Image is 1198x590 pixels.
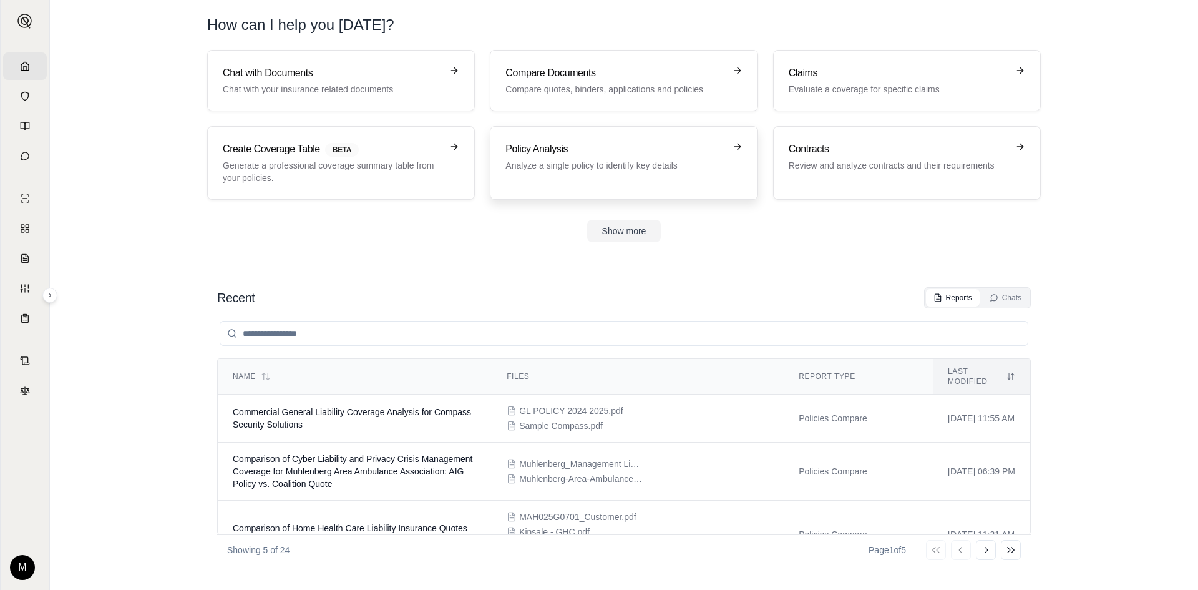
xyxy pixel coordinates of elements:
a: Custom Report [3,275,47,302]
a: Single Policy [3,185,47,212]
div: Reports [933,293,972,303]
span: Kinsale - GHC.pdf [519,526,590,538]
div: M [10,555,35,580]
a: Create Coverage TableBETAGenerate a professional coverage summary table from your policies. [207,126,475,200]
span: BETA [325,143,359,157]
button: Expand sidebar [12,9,37,34]
h3: Claims [789,66,1008,81]
p: Review and analyze contracts and their requirements [789,159,1008,172]
a: Policy AnalysisAnalyze a single policy to identify key details [490,126,757,200]
div: Name [233,371,477,381]
h3: Chat with Documents [223,66,442,81]
img: Expand sidebar [17,14,32,29]
a: Documents Vault [3,82,47,110]
button: Reports [926,289,980,307]
span: Comparison of Cyber Liability and Privacy Crisis Management Coverage for Muhlenberg Area Ambulanc... [233,454,472,489]
td: [DATE] 06:39 PM [933,443,1030,501]
p: Analyze a single policy to identify key details [505,159,724,172]
a: Policy Comparisons [3,215,47,242]
div: Page 1 of 5 [869,544,906,556]
p: Compare quotes, binders, applications and policies [505,83,724,96]
span: Muhlenberg_Management Liability.pdf [519,458,644,470]
p: Generate a professional coverage summary table from your policies. [223,159,442,184]
h3: Contracts [789,142,1008,157]
a: ContractsReview and analyze contracts and their requirements [773,126,1041,200]
h3: Policy Analysis [505,142,724,157]
p: Evaluate a coverage for specific claims [789,83,1008,96]
td: Policies Compare [784,443,933,501]
td: Policies Compare [784,501,933,569]
div: Chats [990,293,1021,303]
a: Compare DocumentsCompare quotes, binders, applications and policies [490,50,757,111]
a: Chat [3,142,47,170]
th: Report Type [784,359,933,395]
h2: Recent [217,289,255,307]
button: Show more [587,220,661,242]
button: Expand sidebar [42,288,57,303]
span: Comparison of Home Health Care Liability Insurance Quotes for Gentle Heart Care, LLC [233,523,467,546]
h1: How can I help you [DATE]? [207,15,394,35]
span: Commercial General Liability Coverage Analysis for Compass Security Solutions [233,407,471,430]
span: MAH025G0701_Customer.pdf [519,511,636,523]
a: Chat with DocumentsChat with your insurance related documents [207,50,475,111]
a: Home [3,52,47,80]
a: Legal Search Engine [3,377,47,405]
span: GL POLICY 2024 2025.pdf [519,405,623,417]
div: Last modified [948,366,1015,386]
td: [DATE] 11:21 AM [933,501,1030,569]
p: Showing 5 of 24 [227,544,290,556]
a: Prompt Library [3,112,47,140]
button: Chats [982,289,1029,307]
a: Claim Coverage [3,245,47,272]
span: Muhlenberg-Area-Ambulance-Association-Coalition-Quotation-163499-1M-2_5K.pdf [519,473,644,485]
a: ClaimsEvaluate a coverage for specific claims [773,50,1041,111]
h3: Create Coverage Table [223,142,442,157]
td: [DATE] 11:55 AM [933,395,1030,443]
p: Chat with your insurance related documents [223,83,442,96]
span: Sample Compass.pdf [519,420,603,432]
a: Contract Analysis [3,347,47,375]
h3: Compare Documents [505,66,724,81]
a: Coverage Table [3,305,47,332]
td: Policies Compare [784,395,933,443]
th: Files [492,359,784,395]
